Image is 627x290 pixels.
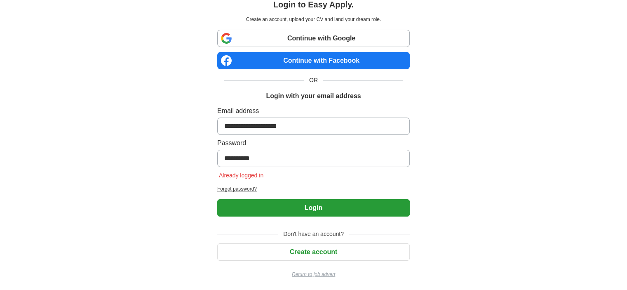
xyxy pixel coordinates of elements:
[217,52,410,69] a: Continue with Facebook
[217,248,410,255] a: Create account
[217,138,410,148] label: Password
[217,30,410,47] a: Continue with Google
[217,199,410,217] button: Login
[278,230,349,238] span: Don't have an account?
[217,106,410,116] label: Email address
[304,76,323,85] span: OR
[217,172,265,179] span: Already logged in
[266,91,361,101] h1: Login with your email address
[217,271,410,278] a: Return to job advert
[219,16,408,23] p: Create an account, upload your CV and land your dream role.
[217,185,410,193] a: Forgot password?
[217,243,410,261] button: Create account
